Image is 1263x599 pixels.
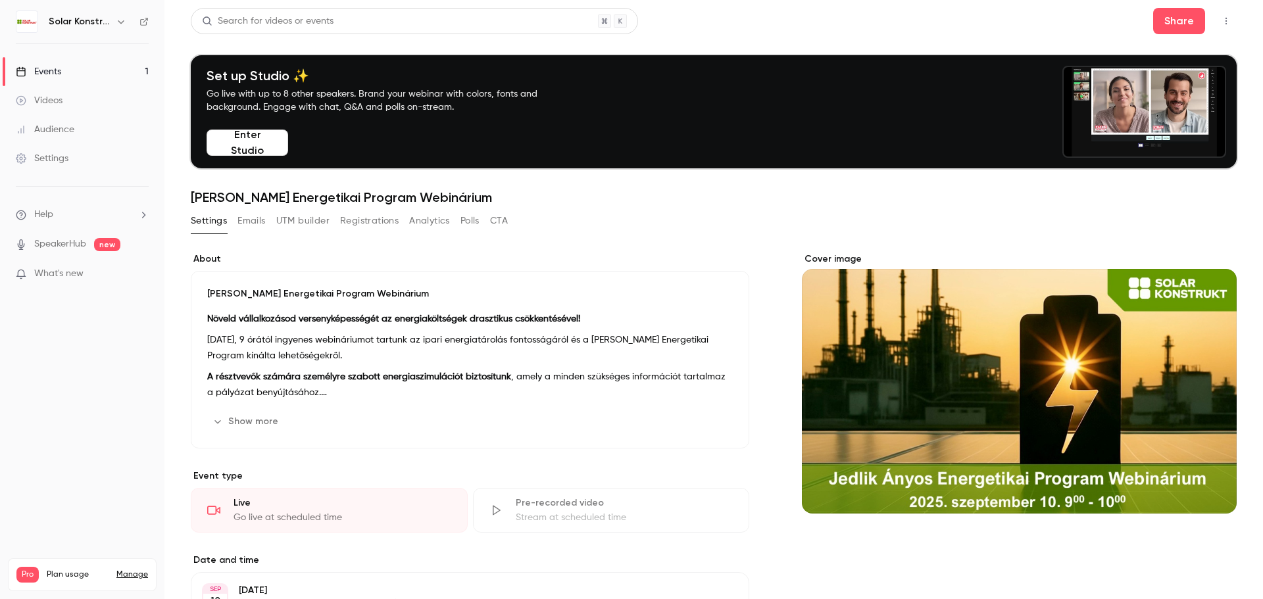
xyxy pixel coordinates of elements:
[191,469,749,483] p: Event type
[191,210,227,231] button: Settings
[802,252,1237,266] label: Cover image
[94,238,120,251] span: new
[47,569,109,580] span: Plan usage
[16,94,62,107] div: Videos
[16,11,37,32] img: Solar Konstrukt Kft.
[16,567,39,583] span: Pro
[340,210,399,231] button: Registrations
[460,210,480,231] button: Polls
[191,252,749,266] label: About
[207,332,733,364] p: [DATE], 9 órától ingyenes webináriumot tartunk az ipari energiatárolás fontosságáról és a [PERSON...
[516,511,733,524] div: Stream at scheduled time
[490,210,508,231] button: CTA
[276,210,330,231] button: UTM builder
[203,585,227,594] div: SEP
[207,411,286,432] button: Show more
[191,189,1237,205] h1: [PERSON_NAME] Energetikai Program Webinárium
[202,14,334,28] div: Search for videos or events
[16,123,74,136] div: Audience
[207,372,511,381] strong: A résztvevők számára személyre szabott energiaszimulációt biztosítunk
[16,152,68,165] div: Settings
[234,511,451,524] div: Go live at scheduled time
[409,210,450,231] button: Analytics
[207,287,733,300] p: [PERSON_NAME] Energetikai Program Webinárium
[473,488,750,533] div: Pre-recorded videoStream at scheduled time
[16,65,61,78] div: Events
[207,68,568,84] h4: Set up Studio ✨
[516,496,733,510] div: Pre-recorded video
[237,210,265,231] button: Emails
[1153,8,1205,34] button: Share
[207,314,580,323] strong: Növeld vállalkozásod versenyképességét az energiaköltségek drasztikus csökkentésével!
[191,554,749,567] label: Date and time
[207,87,568,114] p: Go live with up to 8 other speakers. Brand your webinar with colors, fonts and background. Engage...
[34,267,84,281] span: What's new
[34,237,86,251] a: SpeakerHub
[116,569,148,580] a: Manage
[234,496,451,510] div: Live
[34,208,53,222] span: Help
[239,584,680,597] p: [DATE]
[16,208,149,222] li: help-dropdown-opener
[191,488,468,533] div: LiveGo live at scheduled time
[207,369,733,400] p: , amely a minden szükséges információt tartalmaz a pályázat benyújtásához.
[802,252,1237,514] section: Cover image
[49,15,111,28] h6: Solar Konstrukt Kft.
[207,130,288,156] button: Enter Studio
